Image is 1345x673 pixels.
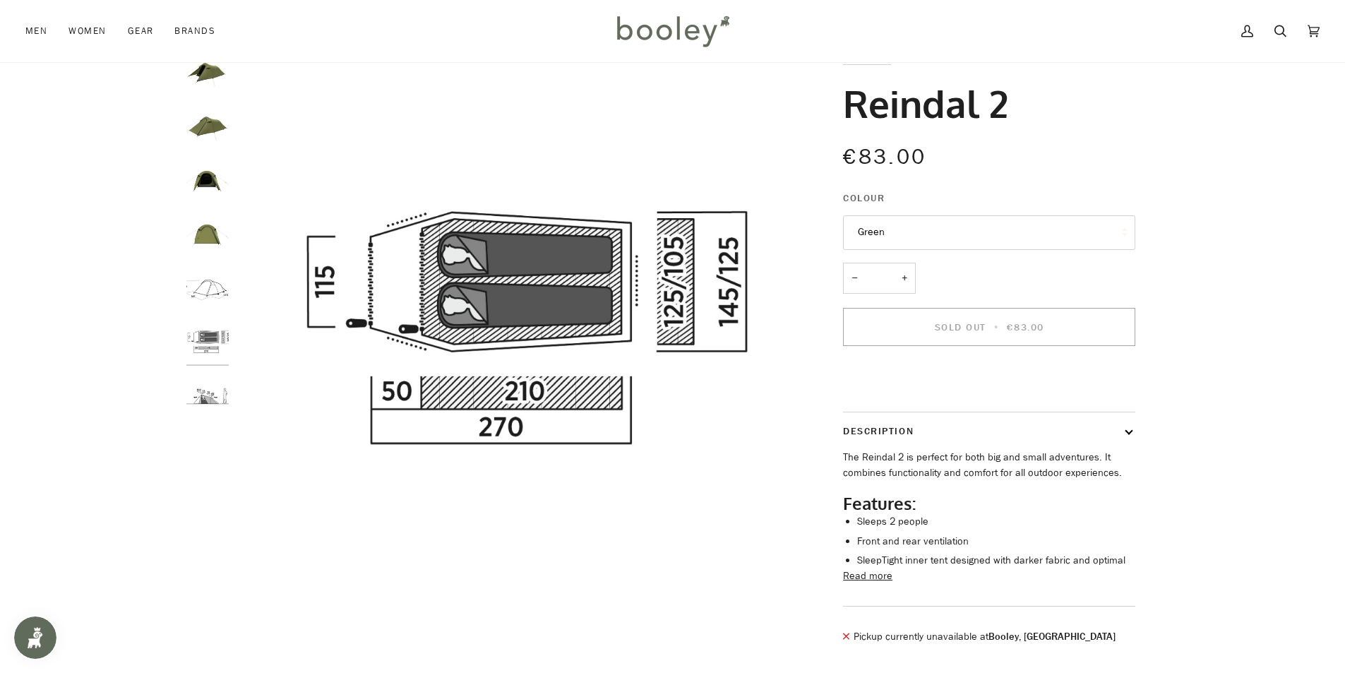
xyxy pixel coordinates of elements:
iframe: Button to open loyalty program pop-up [14,617,56,659]
button: Green [843,215,1135,250]
span: Gear [128,24,154,38]
a: Easy Camp [843,52,890,64]
p: The Reindal 2 is perfect for both big and small adventures. It combines functionality and comfort... [843,450,1135,480]
img: Easy Camp Reindal 2 Green - Booley Galway [186,158,229,201]
p: Pickup currently unavailable at [854,629,1116,645]
li: Sleeps 2 people [857,514,1135,530]
span: Sold Out [935,321,986,334]
span: Brands [174,24,215,38]
button: + [893,263,916,294]
button: − [843,263,866,294]
span: €83.00 [1007,321,1044,334]
img: Easy Camp Reindal 2 Green - Booley Galway [186,105,229,147]
button: Read more [843,568,892,584]
span: Women [68,24,106,38]
button: Sold Out • €83.00 [843,308,1135,346]
h1: Reindal 2 [843,80,1008,126]
img: Easy Camp Reindal 2 - Booley Galway [236,50,794,609]
img: Easy Camp Reindal 2 - Booley Galway [186,267,229,309]
img: Easy Camp Reindal 2 Green - Booley Galway [186,50,229,93]
li: Front and rear ventilation [857,534,1135,549]
img: Easy Camp Reindal 2 - Booley Galway [186,321,229,363]
img: Booley [611,11,734,52]
span: • [990,321,1003,334]
img: Easy Camp Reindal 2 Green - Booley Galway [186,213,229,255]
input: Quantity [843,263,916,294]
span: Colour [843,191,885,206]
li: SleepTight inner tent designed with darker fabric and optimal [857,553,1135,568]
h2: Features: [843,493,1135,514]
span: Men [25,24,47,38]
span: €83.00 [843,143,926,172]
strong: Booley, [GEOGRAPHIC_DATA] [988,630,1116,643]
img: Easy Camp Reindal 2 - Booley Galway [186,375,229,417]
button: Description [843,412,1135,450]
